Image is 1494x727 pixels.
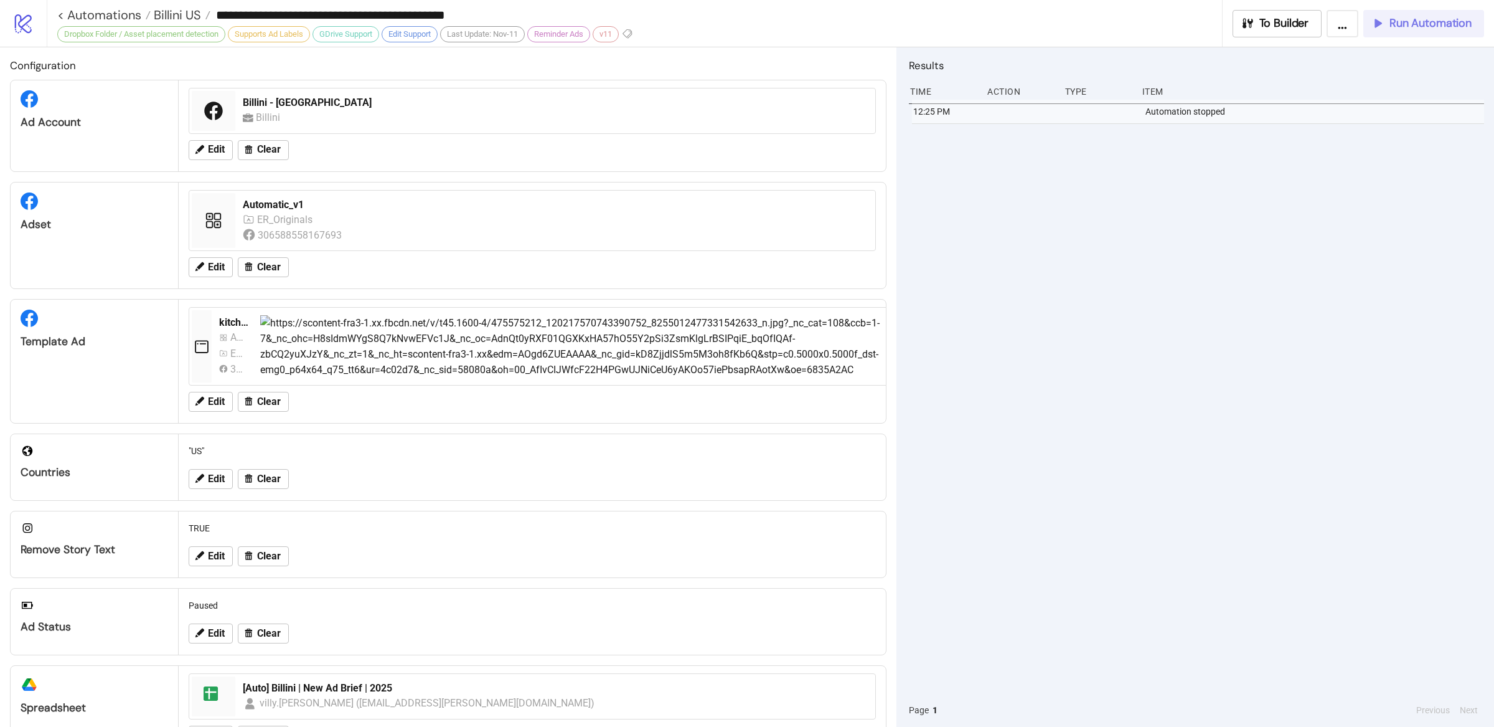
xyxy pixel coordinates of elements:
[257,262,281,273] span: Clear
[258,227,344,243] div: 306588558167693
[21,543,168,557] div: Remove Story Text
[1412,703,1454,717] button: Previous
[238,392,289,412] button: Clear
[189,392,233,412] button: Edit
[10,57,886,74] h2: Configuration
[257,551,281,562] span: Clear
[912,100,980,123] div: 12:25 PM
[189,257,233,277] button: Edit
[1389,16,1472,31] span: Run Automation
[208,144,225,155] span: Edit
[21,620,168,634] div: Ad Status
[151,7,201,23] span: Billini US
[1233,10,1322,37] button: To Builder
[909,703,929,717] span: Page
[189,469,233,489] button: Edit
[238,546,289,566] button: Clear
[208,396,225,407] span: Edit
[184,516,881,540] div: TRUE
[21,465,168,480] div: Countries
[257,144,281,155] span: Clear
[189,140,233,160] button: Edit
[208,628,225,639] span: Edit
[230,346,245,361] div: ER_Originals
[257,628,281,639] span: Clear
[21,115,168,130] div: Ad Account
[1456,703,1482,717] button: Next
[527,26,590,42] div: Reminder Ads
[189,624,233,644] button: Edit
[312,26,379,42] div: GDrive Support
[184,594,881,617] div: Paused
[986,80,1055,103] div: Action
[909,80,977,103] div: Time
[21,701,168,715] div: Spreadsheet
[440,26,525,42] div: Last Update: Nov-11
[909,57,1484,74] h2: Results
[230,330,245,345] div: Automatic_v1
[1141,80,1484,103] div: Item
[257,396,281,407] span: Clear
[1064,80,1132,103] div: Type
[257,473,281,485] span: Clear
[243,682,868,695] div: [Auto] Billini | New Ad Brief | 2025
[243,198,868,212] div: Automatic_v1
[57,9,151,21] a: < Automations
[208,262,225,273] span: Edit
[189,546,233,566] button: Edit
[1327,10,1358,37] button: ...
[1144,100,1487,123] div: Automation stopped
[1363,10,1484,37] button: Run Automation
[382,26,438,42] div: Edit Support
[243,96,868,110] div: Billini - [GEOGRAPHIC_DATA]
[593,26,619,42] div: v11
[260,315,952,378] img: https://scontent-fra3-1.xx.fbcdn.net/v/t45.1600-4/475575212_120217570743390752_825501247733154263...
[208,473,225,485] span: Edit
[256,110,284,125] div: Billini
[228,26,310,42] div: Supports Ad Labels
[238,469,289,489] button: Clear
[238,257,289,277] button: Clear
[260,695,595,711] div: villy.[PERSON_NAME] ([EMAIL_ADDRESS][PERSON_NAME][DOMAIN_NAME])
[184,439,881,463] div: "US"
[238,624,289,644] button: Clear
[1259,16,1309,31] span: To Builder
[208,551,225,562] span: Edit
[257,212,316,227] div: ER_Originals
[929,703,941,717] button: 1
[21,335,168,349] div: Template Ad
[230,361,245,377] div: 306588558167693
[151,9,210,21] a: Billini US
[21,217,168,232] div: Adset
[57,26,225,42] div: Dropbox Folder / Asset placement detection
[238,140,289,160] button: Clear
[219,316,250,330] div: kitchn_template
